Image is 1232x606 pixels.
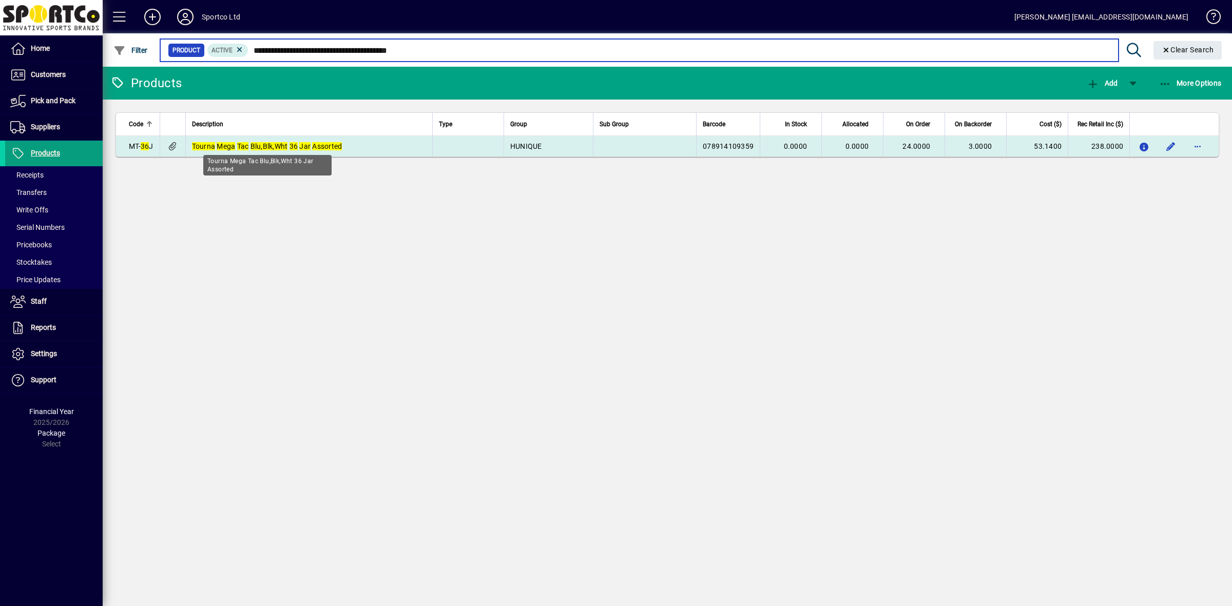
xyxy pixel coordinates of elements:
td: 238.0000 [1068,136,1129,157]
div: Description [192,119,427,130]
em: Tac [237,142,249,150]
span: Home [31,44,50,52]
a: Serial Numbers [5,219,103,236]
span: Products [31,149,60,157]
span: Code [129,119,143,130]
em: Blu,Blk,Wht [251,142,288,150]
div: On Order [890,119,939,130]
button: Clear [1153,41,1222,60]
div: On Backorder [951,119,1001,130]
span: Description [192,119,223,130]
span: On Backorder [955,119,992,130]
div: Barcode [703,119,754,130]
a: Pick and Pack [5,88,103,114]
div: Products [110,75,182,91]
div: In Stock [766,119,816,130]
span: Write Offs [10,206,48,214]
span: Reports [31,323,56,331]
span: Sub Group [600,119,629,130]
div: Group [510,119,587,130]
button: Filter [111,41,150,60]
span: Group [510,119,527,130]
div: Tourna Mega Tac Blu,Blk,Wht 36 Jar Assorted [203,155,332,175]
span: 0.0000 [784,142,807,150]
a: Knowledge Base [1199,2,1219,35]
span: Pricebooks [10,241,52,249]
span: Active [211,47,233,54]
button: Add [136,8,169,26]
a: Home [5,36,103,62]
span: Add [1087,79,1118,87]
span: Product [172,45,200,55]
span: Suppliers [31,123,60,131]
span: Receipts [10,171,44,179]
em: Assorted [312,142,342,150]
a: Reports [5,315,103,341]
a: Pricebooks [5,236,103,253]
span: On Order [906,119,930,130]
span: Support [31,376,56,384]
button: More options [1189,138,1206,154]
em: 36 [290,142,298,150]
div: [PERSON_NAME] [EMAIL_ADDRESS][DOMAIN_NAME] [1014,9,1188,25]
span: Rec Retail Inc ($) [1077,119,1123,130]
span: Package [37,429,65,437]
a: Stocktakes [5,253,103,271]
span: Pick and Pack [31,96,75,105]
em: 36 [141,142,149,150]
a: Receipts [5,166,103,184]
span: MT- J [129,142,153,150]
span: 3.0000 [969,142,992,150]
a: Support [5,367,103,393]
span: Staff [31,297,47,305]
em: Jar [299,142,311,150]
span: Price Updates [10,276,61,284]
span: Cost ($) [1039,119,1062,130]
div: Sub Group [600,119,690,130]
button: Edit [1163,138,1179,154]
a: Staff [5,289,103,315]
a: Customers [5,62,103,88]
span: More Options [1159,79,1222,87]
span: Allocated [842,119,869,130]
span: 24.0000 [902,142,930,150]
span: HUNIQUE [510,142,542,150]
button: Add [1084,74,1120,92]
span: Serial Numbers [10,223,65,231]
em: Tourna [192,142,216,150]
a: Write Offs [5,201,103,219]
a: Settings [5,341,103,367]
span: 0.0000 [845,142,869,150]
span: Filter [113,46,148,54]
span: In Stock [785,119,807,130]
button: Profile [169,8,202,26]
a: Price Updates [5,271,103,288]
a: Transfers [5,184,103,201]
div: Type [439,119,497,130]
a: Suppliers [5,114,103,140]
span: Transfers [10,188,47,197]
span: Customers [31,70,66,79]
span: Settings [31,349,57,358]
div: Code [129,119,153,130]
span: Stocktakes [10,258,52,266]
span: Financial Year [29,407,74,416]
span: 078914109359 [703,142,754,150]
span: Clear Search [1162,46,1214,54]
span: Type [439,119,452,130]
button: More Options [1157,74,1224,92]
div: Allocated [828,119,878,130]
span: Barcode [703,119,725,130]
td: 53.1400 [1006,136,1068,157]
div: Sportco Ltd [202,9,240,25]
mat-chip: Activation Status: Active [207,44,248,57]
em: Mega [217,142,235,150]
